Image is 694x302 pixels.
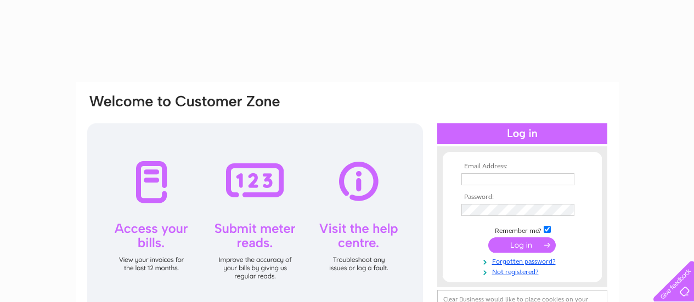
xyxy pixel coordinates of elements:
th: Password: [459,193,586,201]
a: Not registered? [461,266,586,276]
input: Submit [488,237,556,253]
th: Email Address: [459,163,586,170]
a: Forgotten password? [461,255,586,266]
td: Remember me? [459,224,586,235]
